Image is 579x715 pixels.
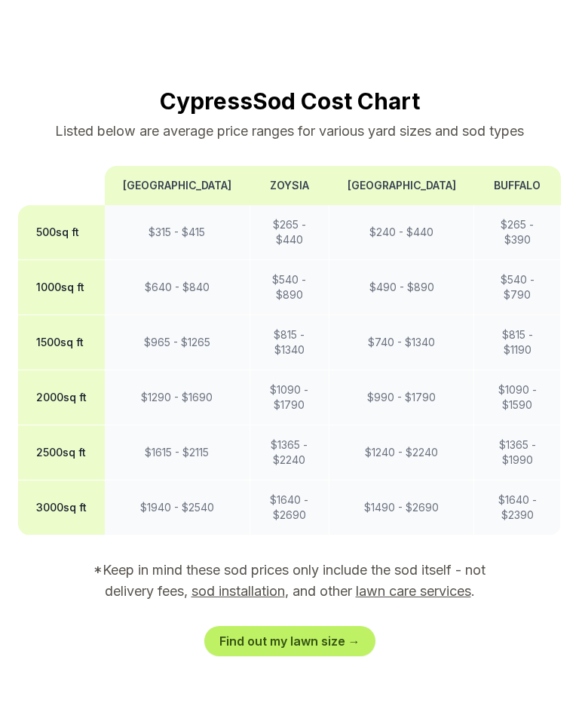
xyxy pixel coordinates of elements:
[18,260,105,315] th: 1000 sq ft
[474,205,561,260] td: $ 265 - $ 390
[474,260,561,315] td: $ 540 - $ 790
[474,480,561,535] td: $ 1640 - $ 2390
[18,87,561,115] h2: Cypress Sod Cost Chart
[250,260,329,315] td: $ 540 - $ 890
[105,205,250,260] td: $ 315 - $ 415
[329,166,474,205] th: [GEOGRAPHIC_DATA]
[250,370,329,425] td: $ 1090 - $ 1790
[356,583,471,599] a: lawn care services
[18,480,105,535] th: 3000 sq ft
[204,626,375,656] a: Find out my lawn size →
[18,121,561,142] p: Listed below are average price ranges for various yard sizes and sod types
[474,425,561,480] td: $ 1365 - $ 1990
[329,315,474,370] td: $ 740 - $ 1340
[250,425,329,480] td: $ 1365 - $ 2240
[18,425,105,480] th: 2500 sq ft
[329,425,474,480] td: $ 1240 - $ 2240
[474,166,561,205] th: Buffalo
[105,425,250,480] td: $ 1615 - $ 2115
[72,560,507,602] p: *Keep in mind these sod prices only include the sod itself - not delivery fees, , and other .
[250,315,329,370] td: $ 815 - $ 1340
[329,370,474,425] td: $ 990 - $ 1790
[105,370,250,425] td: $ 1290 - $ 1690
[329,205,474,260] td: $ 240 - $ 440
[105,166,250,205] th: [GEOGRAPHIC_DATA]
[18,315,105,370] th: 1500 sq ft
[250,166,329,205] th: Zoysia
[18,205,105,260] th: 500 sq ft
[250,480,329,535] td: $ 1640 - $ 2690
[329,260,474,315] td: $ 490 - $ 890
[474,370,561,425] td: $ 1090 - $ 1590
[105,315,250,370] td: $ 965 - $ 1265
[329,480,474,535] td: $ 1490 - $ 2690
[105,480,250,535] td: $ 1940 - $ 2540
[474,315,561,370] td: $ 815 - $ 1190
[250,205,329,260] td: $ 265 - $ 440
[18,370,105,425] th: 2000 sq ft
[105,260,250,315] td: $ 640 - $ 840
[191,583,285,599] a: sod installation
